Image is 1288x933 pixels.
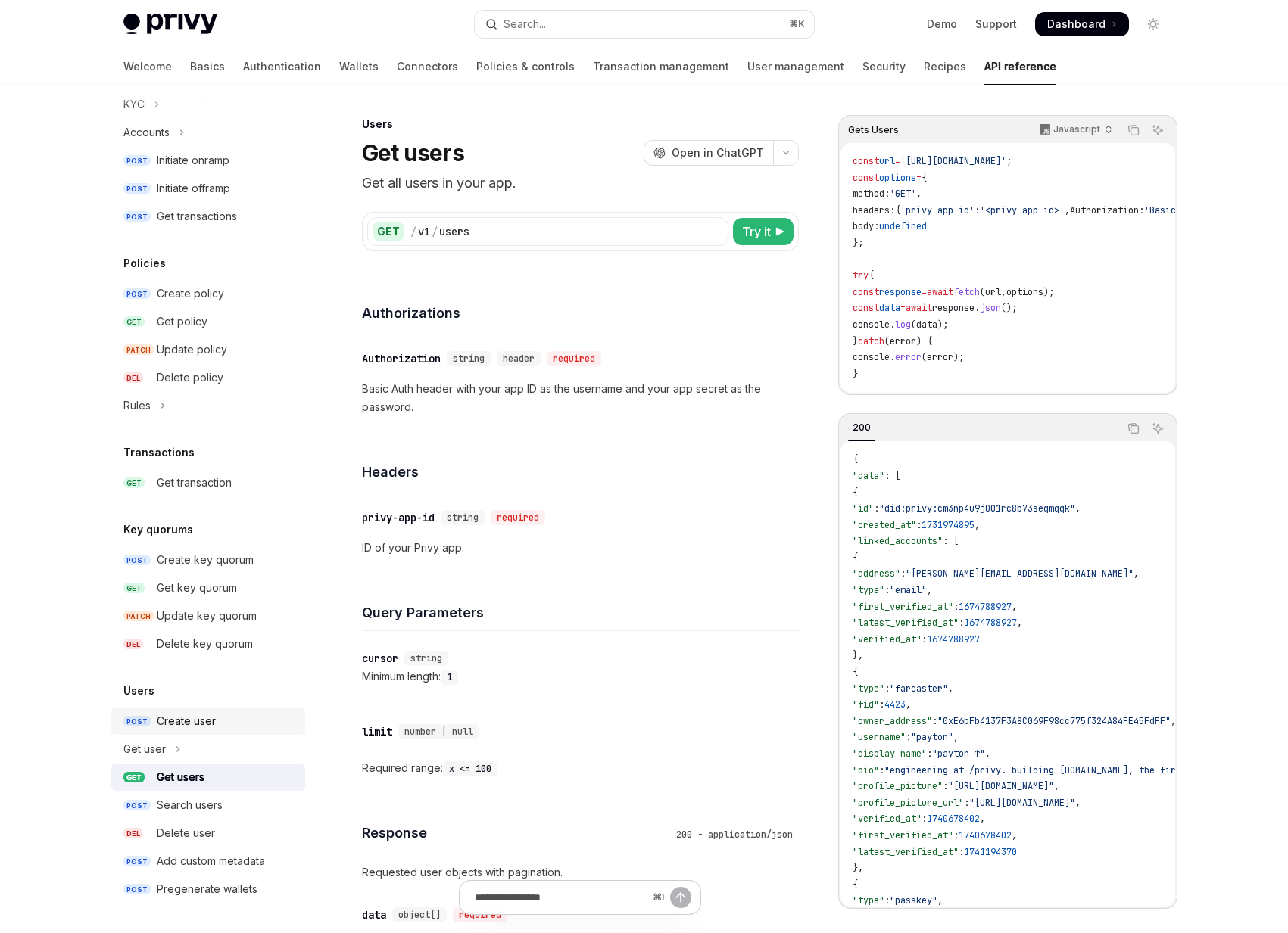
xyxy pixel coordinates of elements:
a: POSTCreate policy [111,280,305,307]
a: GETGet transaction [111,469,305,496]
p: Get all users in your app. [362,173,799,194]
span: POST [123,183,151,194]
a: PATCHUpdate policy [111,336,305,363]
span: = [922,286,927,298]
span: : [879,698,884,711]
div: privy-app-id [362,510,435,525]
span: : [922,813,927,825]
span: 1741194370 [964,846,1017,858]
div: Get transaction [157,474,232,492]
a: User management [747,48,844,85]
span: 1731974895 [922,519,975,531]
span: "latest_verified_at" [853,846,959,858]
span: "farcaster" [890,683,948,695]
span: "type" [853,683,884,695]
span: : [953,829,959,841]
button: Toggle Rules section [111,392,305,419]
img: light logo [123,14,217,35]
span: "data" [853,470,884,482]
span: "type" [853,584,884,596]
span: 1674788927 [959,601,1012,613]
span: , [948,683,953,695]
span: options [1006,286,1043,298]
span: , [1075,797,1081,809]
span: ); [1043,286,1054,298]
a: POSTAdd custom metadata [111,847,305,875]
span: }; [853,237,863,249]
span: ⌘ K [789,18,805,30]
h4: Response [362,823,670,843]
button: Open in ChatGPT [644,140,773,166]
span: "[URL][DOMAIN_NAME]" [948,780,1054,792]
span: { [895,204,900,216]
span: console [853,319,890,331]
div: Search users [157,796,223,814]
div: 200 [848,418,875,437]
span: url [879,155,895,167]
div: limit [362,724,392,739]
span: POST [123,211,151,222]
span: 4423 [884,698,906,711]
span: "latest_verified_at" [853,617,959,629]
span: const [853,172,879,184]
div: 200 - application/json [670,827,799,842]
span: "address" [853,568,900,580]
span: : [932,715,937,727]
span: , [953,731,959,743]
span: GET [123,477,145,489]
div: Search... [504,15,546,33]
span: header [503,353,535,365]
span: : [943,780,948,792]
div: Update key quorum [157,607,257,625]
span: PATCH [123,344,154,356]
span: POST [123,884,151,895]
a: POSTGet transactions [111,203,305,230]
span: : [953,601,959,613]
span: : [916,519,922,531]
span: ( [911,319,916,331]
span: { [853,552,858,564]
span: } [853,335,858,347]
span: GET [123,772,145,783]
div: Get policy [157,313,207,331]
span: response [879,286,922,298]
span: error [895,351,922,363]
span: ) { [916,335,932,347]
div: GET [373,222,404,241]
span: 1674788927 [964,617,1017,629]
span: json [980,302,1001,314]
span: , [937,894,943,907]
span: "first_verified_at" [853,601,953,613]
span: : [874,502,879,515]
span: : [ [943,535,959,547]
span: , [980,813,985,825]
button: Toggle dark mode [1141,12,1165,36]
span: : [959,846,964,858]
p: Basic Auth header with your app ID as the username and your app secret as the password. [362,380,799,416]
span: string [447,512,479,524]
div: Rules [123,397,151,415]
span: : [ [884,470,900,482]
button: Try it [733,218,794,245]
a: Demo [927,17,957,32]
a: PATCHUpdate key quorum [111,602,305,630]
span: await [927,286,953,298]
a: Basics [190,48,225,85]
span: fetch [953,286,980,298]
span: . [890,319,895,331]
a: DELDelete policy [111,364,305,391]
span: url [985,286,1001,298]
a: Welcome [123,48,172,85]
span: = [900,302,906,314]
a: GETGet users [111,764,305,791]
span: number | null [404,726,473,738]
span: 'GET' [890,188,916,200]
span: headers: [853,204,895,216]
span: ); [953,351,964,363]
p: ID of your Privy app. [362,539,799,557]
h5: Users [123,682,154,700]
span: : [959,617,964,629]
div: Get user [123,740,166,758]
span: , [1065,204,1070,216]
a: DELDelete key quorum [111,630,305,658]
